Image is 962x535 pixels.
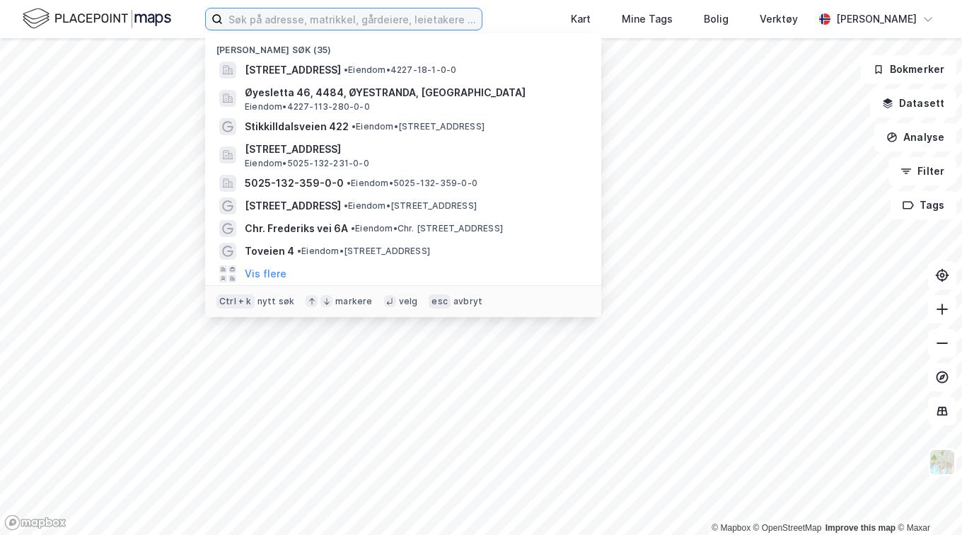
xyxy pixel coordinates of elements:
[429,294,451,309] div: esc
[245,141,584,158] span: [STREET_ADDRESS]
[297,246,430,257] span: Eiendom • [STREET_ADDRESS]
[257,296,295,307] div: nytt søk
[23,6,171,31] img: logo.f888ab2527a4732fd821a326f86c7f29.svg
[245,118,349,135] span: Stikkilldalsveien 422
[297,246,301,256] span: •
[216,294,255,309] div: Ctrl + k
[245,158,369,169] span: Eiendom • 5025-132-231-0-0
[344,64,348,75] span: •
[344,200,348,211] span: •
[245,175,344,192] span: 5025-132-359-0-0
[347,178,477,189] span: Eiendom • 5025-132-359-0-0
[245,84,584,101] span: Øyesletta 46, 4484, ØYESTRANDA, [GEOGRAPHIC_DATA]
[347,178,351,188] span: •
[245,197,341,214] span: [STREET_ADDRESS]
[245,265,286,282] button: Vis flere
[760,11,798,28] div: Verktøy
[245,220,348,237] span: Chr. Frederiks vei 6A
[704,11,729,28] div: Bolig
[245,243,294,260] span: Toveien 4
[836,11,917,28] div: [PERSON_NAME]
[351,223,503,234] span: Eiendom • Chr. [STREET_ADDRESS]
[352,121,485,132] span: Eiendom • [STREET_ADDRESS]
[891,467,962,535] iframe: Chat Widget
[453,296,482,307] div: avbryt
[245,101,370,113] span: Eiendom • 4227-113-280-0-0
[205,33,601,59] div: [PERSON_NAME] søk (35)
[344,64,456,76] span: Eiendom • 4227-18-1-0-0
[622,11,673,28] div: Mine Tags
[571,11,591,28] div: Kart
[351,223,355,234] span: •
[335,296,372,307] div: markere
[352,121,356,132] span: •
[245,62,341,79] span: [STREET_ADDRESS]
[223,8,482,30] input: Søk på adresse, matrikkel, gårdeiere, leietakere eller personer
[344,200,477,212] span: Eiendom • [STREET_ADDRESS]
[399,296,418,307] div: velg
